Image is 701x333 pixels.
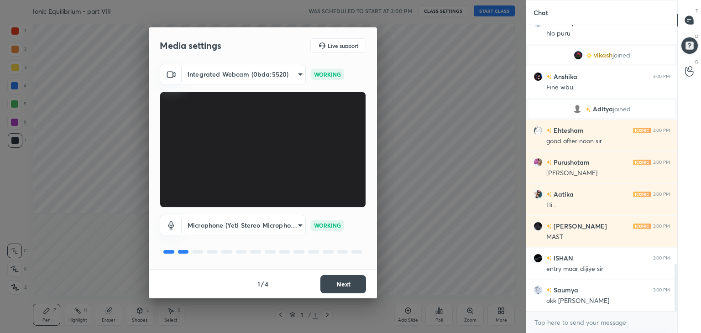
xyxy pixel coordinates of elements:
[633,128,651,133] img: iconic-light.a09c19a4.png
[574,51,583,60] img: 707f0d26f6aa4898a6d0a9a9d32c88a8.jpg
[526,25,677,312] div: grid
[534,190,543,199] img: d7a432fff80f48708aaa1499f15e6dfb.jpg
[586,107,591,112] img: no-rating-badge.077c3623.svg
[182,64,306,84] div: Integrated Webcam (0bda:5520)
[653,255,670,261] div: 3:00 PM
[546,233,670,242] div: MAST
[546,74,552,79] img: no-rating-badge.077c3623.svg
[653,287,670,293] div: 3:00 PM
[552,157,590,167] h6: Purushotam
[552,253,573,263] h6: ISHAN
[534,286,543,295] img: 25a94367645245f19d08f9ebd3bc0170.jpg
[546,160,552,165] img: no-rating-badge.077c3623.svg
[653,192,670,197] div: 3:00 PM
[320,275,366,293] button: Next
[546,29,670,38] div: hlo puru
[546,288,552,293] img: no-rating-badge.077c3623.svg
[696,7,698,14] p: T
[265,279,268,289] h4: 4
[546,137,670,146] div: good after noon sir
[526,0,555,25] p: Chat
[257,279,260,289] h4: 1
[612,52,630,59] span: joined
[695,58,698,65] p: G
[314,221,341,229] p: WORKING
[633,160,651,165] img: iconic-light.a09c19a4.png
[594,52,612,59] span: vikash
[653,128,670,133] div: 3:00 PM
[546,128,552,133] img: no-rating-badge.077c3623.svg
[534,158,543,167] img: 3165eaadc29e4ac98a7de2dd90d2da15.jpg
[546,256,552,261] img: no-rating-badge.077c3623.svg
[534,222,543,231] img: 34859b3c06384f42a9f0498ed420d668.jpg
[328,43,358,48] h5: Live support
[552,221,607,231] h6: [PERSON_NAME]
[534,254,543,263] img: 9309e604c4a545f2a086be1e531b440b.jpg
[633,224,651,229] img: iconic-light.a09c19a4.png
[546,265,670,274] div: entry maar dijiye sir
[261,279,264,289] h4: /
[552,125,584,135] h6: Ehtesham
[613,105,631,113] span: joined
[552,72,577,81] h6: Anshika
[546,201,670,210] div: Hi...
[633,192,651,197] img: iconic-light.a09c19a4.png
[586,53,592,58] img: Learner_Badge_beginner_1_8b307cf2a0.svg
[546,192,552,197] img: no-rating-badge.077c3623.svg
[546,83,670,92] div: Fine wbu
[534,126,543,135] img: f4a8ac9017f547fcabb9f885244d7538.jpg
[160,40,221,52] h2: Media settings
[314,70,341,78] p: WORKING
[546,224,552,229] img: no-rating-badge.077c3623.svg
[546,169,670,178] div: [PERSON_NAME]
[552,189,574,199] h6: Aatika
[573,104,582,114] img: default.png
[653,74,670,79] div: 3:00 PM
[552,285,578,295] h6: Saumya
[653,160,670,165] div: 3:00 PM
[695,33,698,40] p: D
[534,72,543,81] img: bb9732b6ea804f3e96cdd89650718096.jpg
[182,215,306,235] div: Integrated Webcam (0bda:5520)
[653,224,670,229] div: 3:00 PM
[593,105,613,113] span: Aditya
[546,297,670,306] div: okk [PERSON_NAME]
